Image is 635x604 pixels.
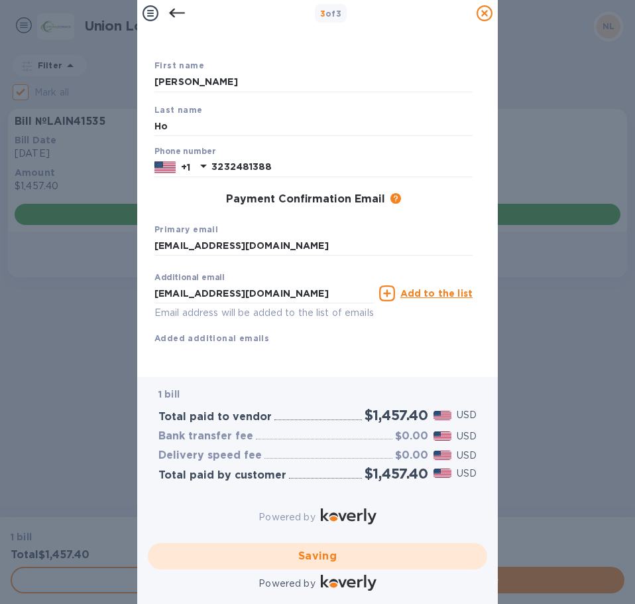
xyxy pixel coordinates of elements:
[320,9,325,19] span: 3
[154,236,473,256] input: Enter your primary name
[395,449,428,462] h3: $0.00
[259,510,315,524] p: Powered by
[321,575,376,591] img: Logo
[158,469,286,482] h3: Total paid by customer
[395,430,428,443] h3: $0.00
[433,431,451,441] img: USD
[154,333,269,343] b: Added additional emails
[158,411,272,423] h3: Total paid to vendor
[154,72,473,92] input: Enter your first name
[457,449,477,463] p: USD
[154,224,218,234] b: Primary email
[433,469,451,478] img: USD
[158,430,253,443] h3: Bank transfer fee
[365,465,428,482] h2: $1,457.40
[154,148,215,156] label: Phone number
[154,274,225,282] label: Additional email
[226,193,385,206] h3: Payment Confirmation Email
[154,60,204,70] b: First name
[154,283,374,303] input: Enter additional email
[154,116,473,136] input: Enter your last name
[181,161,190,174] p: +1
[457,408,477,422] p: USD
[400,288,473,299] u: Add to the list
[433,451,451,460] img: USD
[158,449,262,462] h3: Delivery speed fee
[433,411,451,420] img: USD
[154,105,203,115] b: Last name
[154,160,176,175] img: US
[457,429,477,443] p: USD
[259,577,315,591] p: Powered by
[158,389,180,400] b: 1 bill
[321,508,376,524] img: Logo
[457,467,477,481] p: USD
[320,9,342,19] b: of 3
[154,305,374,321] p: Email address will be added to the list of emails
[365,407,428,423] h2: $1,457.40
[211,157,473,177] input: Enter your phone number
